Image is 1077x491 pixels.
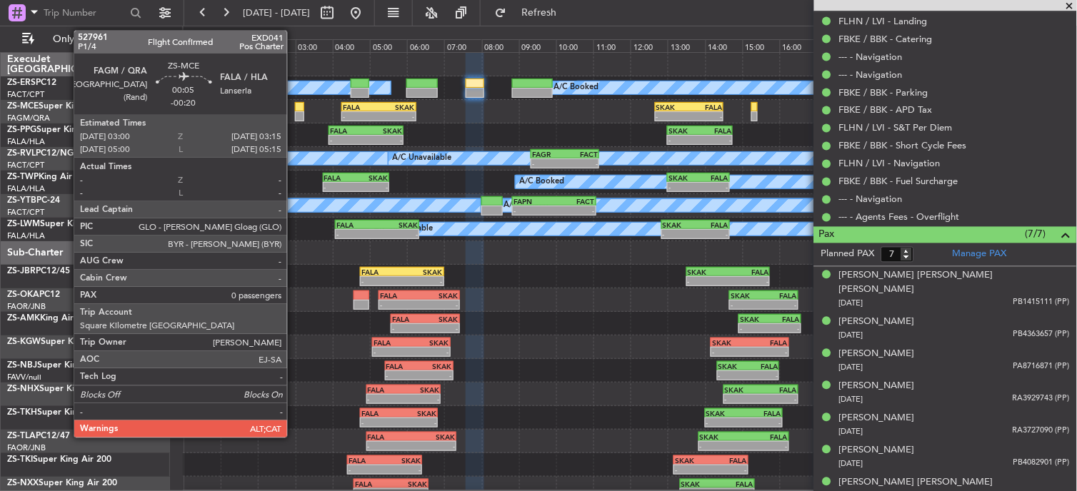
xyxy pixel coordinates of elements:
div: - [399,418,437,427]
span: PB4363657 (PP) [1013,329,1070,341]
div: - [750,348,788,356]
div: FALA [368,385,404,394]
span: ZS-TLA [7,432,36,440]
a: --- - Agents Fees - Overflight [839,211,960,223]
div: 09:00 [519,39,556,52]
div: SKAK [700,432,743,441]
span: [DATE] [839,363,863,373]
div: SKAK [712,338,750,347]
a: ZS-NBJSuper King Air 200 [7,361,116,370]
span: ZS-MCE [7,102,39,111]
div: 05:00 [370,39,407,52]
a: FALA/HLA [7,231,45,241]
a: ZS-ERSPC12 [7,79,56,87]
span: ZS-RVL [7,149,36,158]
div: - [689,112,722,121]
a: FALA/HLA [7,183,45,194]
span: PB4082901 (PP) [1013,457,1070,470]
div: - [411,348,449,356]
div: SKAK [411,432,455,441]
a: --- - Navigation [839,193,903,206]
div: - [349,465,384,474]
a: ZS-TKHSuper King Air 200 [7,408,116,417]
div: - [740,324,770,333]
div: - [330,136,366,144]
div: 10:00 [556,39,593,52]
div: - [748,371,778,380]
div: FALA [392,315,425,323]
div: 08:00 [482,39,519,52]
div: [PERSON_NAME] [839,444,915,458]
span: (7/7) [1026,227,1046,242]
span: [DATE] [839,330,863,341]
div: SKAK [740,315,770,323]
div: - [368,442,411,450]
div: 02:00 [258,39,295,52]
div: 04:00 [333,39,370,52]
a: FALA/HLA [7,136,45,147]
a: ZS-TWPKing Air 260 [7,173,90,181]
div: - [532,159,565,168]
button: Only With Activity [16,28,155,51]
span: ZS-TKH [7,408,37,417]
div: SKAK [385,456,421,465]
div: SKAK [425,315,458,323]
div: - [404,395,439,403]
div: - [728,277,768,285]
div: - [696,230,728,238]
div: 14:00 [706,39,743,52]
span: ZS-NXX [7,479,39,487]
div: 12:00 [631,39,668,52]
div: SKAK [718,362,748,370]
div: 13:00 [668,39,705,52]
div: SKAK [366,126,402,135]
span: ZS-TWP [7,173,39,181]
div: 06:00 [407,39,444,52]
div: FALA [368,432,411,441]
div: - [565,159,598,168]
div: FALA [380,291,419,300]
div: FALA [743,409,781,417]
div: - [380,300,419,309]
div: SKAK [675,456,711,465]
div: A/C Booked [504,195,549,216]
span: [DATE] [839,395,863,405]
span: Only With Activity [37,34,151,44]
div: FALA [324,173,356,182]
a: ZS-YTBPC-24 [7,196,60,205]
div: SKAK [356,173,388,182]
div: - [425,324,458,333]
div: A/C Unavailable [392,148,451,169]
span: ZS-PPG [7,126,36,134]
div: FALA [748,362,778,370]
a: FACT/CPT [7,207,44,218]
div: [DATE] - [DATE] [186,29,241,41]
div: SKAK [377,221,418,229]
a: ZS-PPGSuper King Air 200 [7,126,115,134]
a: FAOR/JNB [7,442,46,453]
div: - [343,112,379,121]
div: SKAK [399,409,437,417]
span: ZS-TKI [7,455,33,464]
div: - [688,277,728,285]
div: - [711,465,747,474]
div: - [700,136,731,144]
a: ZS-KGWSuper King Air 200 [7,338,119,346]
div: SKAK [379,103,414,111]
div: A/C Booked [519,171,564,193]
div: FALA [361,268,402,276]
div: FALA [750,338,788,347]
div: FAGR [532,150,565,158]
div: SKAK [402,268,443,276]
span: PB1415111 (PP) [1013,297,1070,309]
div: SKAK [668,126,700,135]
div: SKAK [681,480,717,488]
div: - [698,183,728,191]
div: FALA [330,126,366,135]
div: FALA [700,126,731,135]
div: - [411,442,455,450]
div: A/C Booked [553,77,598,98]
div: 00:00 [184,39,221,52]
a: FBKE / BBK - Parking [839,86,928,98]
div: FAPN [514,197,554,206]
